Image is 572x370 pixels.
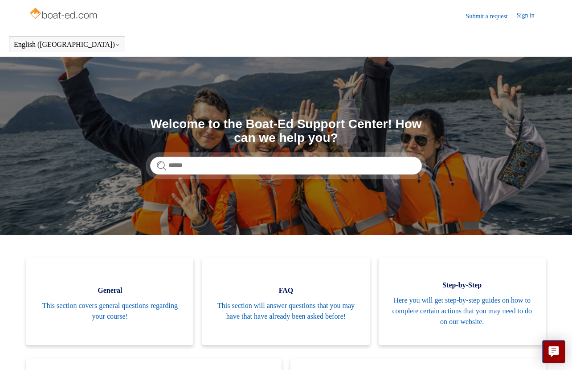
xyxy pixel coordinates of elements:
[392,280,532,291] span: Step-by-Step
[466,12,517,21] a: Submit a request
[542,340,565,363] button: Live chat
[29,5,99,23] img: Boat-Ed Help Center home page
[14,41,120,49] button: English ([GEOGRAPHIC_DATA])
[150,157,422,175] input: Search
[26,258,193,345] a: General This section covers general questions regarding your course!
[392,295,532,327] span: Here you will get step-by-step guides on how to complete certain actions that you may need to do ...
[40,300,180,322] span: This section covers general questions regarding your course!
[150,117,422,145] h1: Welcome to the Boat-Ed Support Center! How can we help you?
[517,11,543,21] a: Sign in
[216,285,356,296] span: FAQ
[40,285,180,296] span: General
[202,258,369,345] a: FAQ This section will answer questions that you may have that have already been asked before!
[216,300,356,322] span: This section will answer questions that you may have that have already been asked before!
[379,258,546,345] a: Step-by-Step Here you will get step-by-step guides on how to complete certain actions that you ma...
